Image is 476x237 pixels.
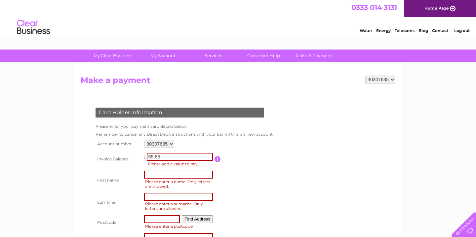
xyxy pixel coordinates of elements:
a: Telecoms [395,28,415,33]
th: Invoice Balance [94,150,142,169]
a: Make A Payment [287,50,341,62]
td: Remember to cancel any Direct Debit instructions with your bank if this is a new account. [94,130,275,138]
span: Please enter a postcode. [144,223,215,230]
a: Contact [432,28,448,33]
th: Postcode [94,214,142,231]
span: Please add a value to pay [147,161,215,167]
span: Please enter a surname. Only letters are allowed. [144,201,215,212]
td: £ [144,151,147,159]
div: Clear Business is a trading name of Verastar Limited (registered in [GEOGRAPHIC_DATA] No. 3667643... [82,4,395,32]
span: Please enter a name. Only letters are allowed. [144,179,215,190]
input: Information [215,156,221,162]
th: Surname [94,191,142,214]
th: Account number [94,138,142,150]
a: Water [360,28,372,33]
a: Services [186,50,241,62]
img: logo.png [17,17,50,37]
a: Blog [418,28,428,33]
a: My Clear Business [86,50,140,62]
button: Find Address [182,215,213,223]
h2: Make a payment [81,76,395,88]
a: Customer Help [236,50,291,62]
th: First name [94,169,142,191]
td: Please enter your payment card details below. [94,122,275,130]
div: Card Holder Information [96,108,264,118]
a: 0333 014 3131 [351,3,397,12]
a: Energy [376,28,391,33]
a: Log out [454,28,470,33]
a: My Account [136,50,190,62]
